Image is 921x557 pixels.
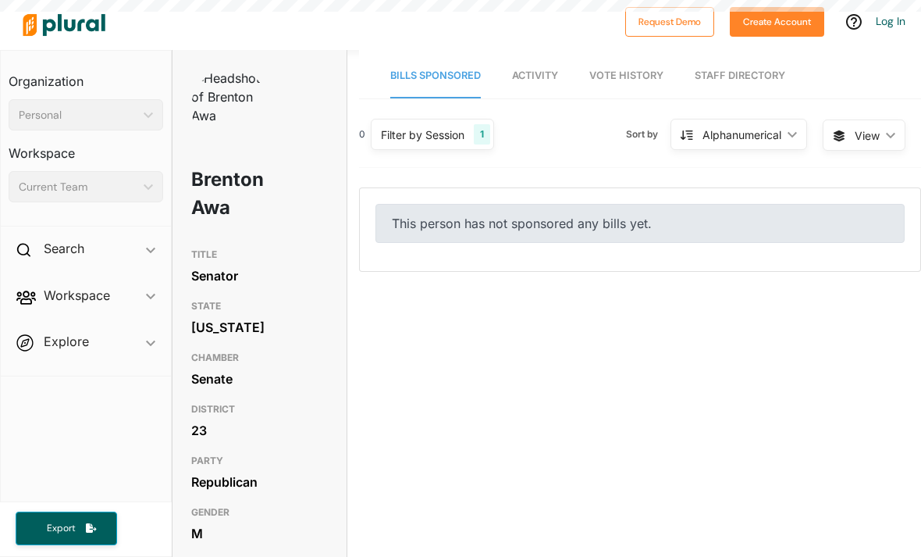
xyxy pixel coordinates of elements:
[191,156,273,231] h1: Brenton Awa
[191,297,328,316] h3: STATE
[474,124,490,145] div: 1
[44,240,84,257] h2: Search
[16,512,117,545] button: Export
[381,127,464,143] div: Filter by Session
[19,179,137,195] div: Current Team
[191,522,328,545] div: M
[9,130,163,165] h3: Workspace
[589,54,663,98] a: Vote History
[626,127,670,141] span: Sort by
[191,367,328,391] div: Senate
[390,54,481,98] a: Bills Sponsored
[191,400,328,419] h3: DISTRICT
[512,70,558,81] span: Activity
[359,127,365,141] div: 0
[191,316,328,339] div: [US_STATE]
[191,503,328,522] h3: GENDER
[730,7,824,37] button: Create Account
[9,59,163,93] h3: Organization
[625,7,714,37] button: Request Demo
[375,204,905,243] div: This person has not sponsored any bills yet.
[191,69,269,125] img: Headshot of Brenton Awa
[625,12,714,29] a: Request Demo
[589,70,663,81] span: Vote History
[695,54,785,98] a: Staff Directory
[19,107,137,123] div: Personal
[191,419,328,442] div: 23
[876,14,905,28] a: Log In
[191,348,328,367] h3: CHAMBER
[512,54,558,98] a: Activity
[191,452,328,470] h3: PARTY
[36,522,86,535] span: Export
[855,127,880,144] span: View
[191,264,328,287] div: Senator
[390,70,481,81] span: Bills Sponsored
[702,127,781,143] div: Alphanumerical
[191,245,328,264] h3: TITLE
[191,470,328,494] div: Republican
[730,12,824,29] a: Create Account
